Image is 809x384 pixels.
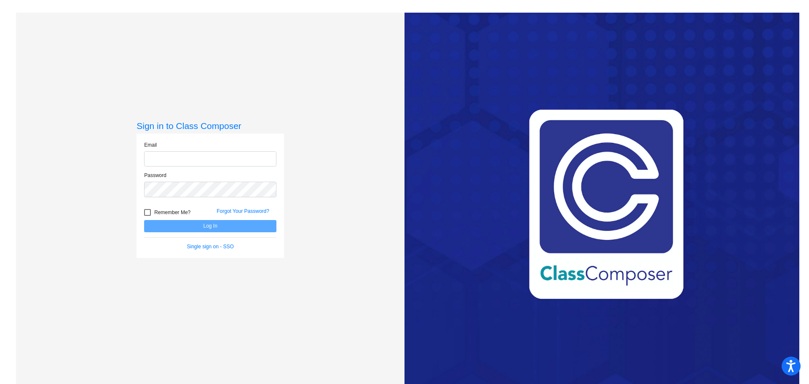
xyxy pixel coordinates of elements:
h3: Sign in to Class Composer [137,121,284,131]
button: Log In [144,220,276,232]
a: Forgot Your Password? [217,208,269,214]
label: Password [144,172,166,179]
label: Email [144,141,157,149]
a: Single sign on - SSO [187,244,234,250]
span: Remember Me? [154,207,190,218]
